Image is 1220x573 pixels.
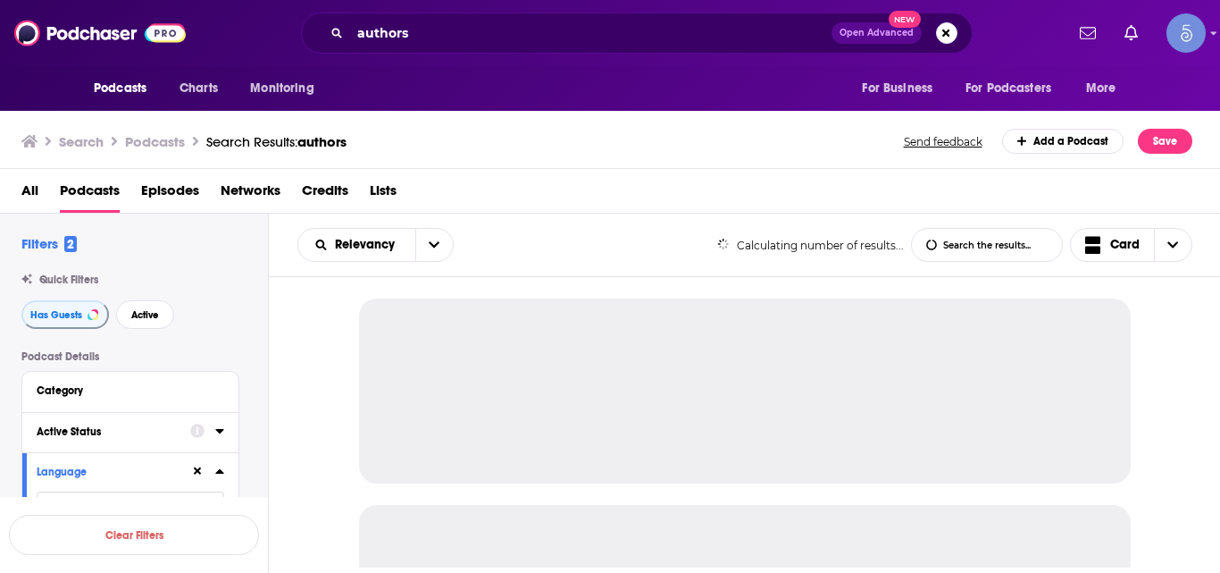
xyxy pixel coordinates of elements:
span: More [1086,76,1116,101]
button: open menu [81,72,170,105]
a: Networks [221,176,280,213]
input: Search podcasts, credits, & more... [350,19,831,47]
button: Active Status [37,420,190,442]
span: Active [131,310,159,320]
img: Podchaser - Follow, Share and Rate Podcasts [14,16,186,50]
a: Add a Podcast [1002,129,1124,154]
img: User Profile [1166,13,1206,53]
h3: Podcasts [125,133,185,150]
div: Calculating number of results... [717,239,904,252]
a: All [21,176,38,213]
a: Credits [302,176,348,213]
button: Open AdvancedNew [831,22,922,44]
button: Show profile menu [1166,13,1206,53]
span: Monitoring [250,76,313,101]
span: Quick Filters [39,274,98,286]
span: Logged in as Spiral5-G1 [1166,13,1206,53]
input: Search Language... [37,492,224,516]
button: Has Guests [21,300,109,329]
div: Search Results: [206,133,347,150]
h2: Choose List sort [297,228,454,262]
button: open menu [1074,72,1139,105]
button: Choose View [1070,228,1193,262]
span: 2 [64,236,77,252]
span: Open Advanced [840,29,914,38]
a: Podcasts [60,176,120,213]
button: Save [1138,129,1192,154]
button: open menu [298,239,415,251]
button: Category [37,379,224,401]
a: Episodes [141,176,199,213]
p: Podcast Details [21,350,239,363]
span: Relevancy [335,239,401,251]
h2: Filters [21,235,77,252]
a: Show notifications dropdown [1117,18,1145,48]
button: open menu [954,72,1077,105]
h3: Search [59,133,104,150]
span: New [889,11,921,28]
a: Search Results:authors [206,133,347,150]
span: Card [1110,239,1140,251]
button: Send feedback [898,134,988,149]
span: For Podcasters [965,76,1051,101]
span: Podcasts [94,76,146,101]
span: Has Guests [30,310,82,320]
button: open menu [415,229,453,261]
a: Charts [168,72,229,105]
div: Search podcasts, credits, & more... [301,13,973,54]
span: For Business [862,76,932,101]
div: Active Status [37,426,179,438]
button: Language [37,460,190,483]
span: Charts [180,76,218,101]
button: Clear Filters [9,515,259,555]
div: Category [37,384,213,397]
a: Lists [370,176,397,213]
div: Language [37,466,179,478]
button: open menu [238,72,337,105]
button: open menu [849,72,955,105]
button: Active [116,300,174,329]
a: Show notifications dropdown [1073,18,1103,48]
span: authors [297,133,347,150]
